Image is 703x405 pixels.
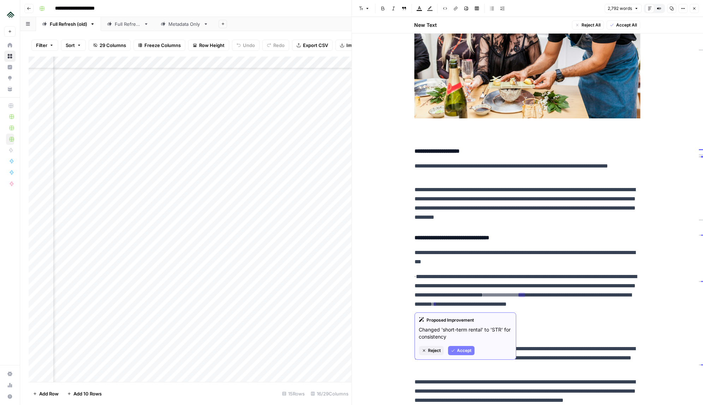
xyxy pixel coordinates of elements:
span: Filter [36,42,47,49]
div: Metadata Only [168,20,201,28]
a: Opportunities [4,72,16,84]
a: Full Refresh (old) [36,17,101,31]
button: Sort [61,40,86,51]
button: Import CSV [335,40,376,51]
span: Import CSV [346,42,372,49]
span: Undo [243,42,255,49]
div: Proposed Improvement [419,317,512,323]
span: 2,792 words [608,5,632,12]
span: Reject [428,347,441,354]
div: 15 Rows [279,388,308,399]
button: Export CSV [292,40,333,51]
span: Add Row [39,390,59,397]
button: Reject [419,346,444,355]
span: Sort [66,42,75,49]
button: 2,792 words [604,4,642,13]
a: Your Data [4,83,16,95]
span: Accept [457,347,472,354]
div: Full Refresh [115,20,141,28]
span: Accept All [616,22,637,28]
button: Help + Support [4,391,16,402]
a: Browse [4,51,16,62]
span: Export CSV [303,42,328,49]
a: Settings [4,368,16,380]
span: Redo [273,42,285,49]
button: Add Row [29,388,63,399]
a: Full Refresh [101,17,155,31]
p: Changed 'short-term rental' to 'STR' for consistency [419,326,512,340]
button: Filter [31,40,58,51]
span: Row Height [199,42,225,49]
span: Freeze Columns [144,42,181,49]
button: Reject All [572,20,604,30]
button: Accept [448,346,475,355]
button: Workspace: Uplisting [4,6,16,23]
button: Row Height [188,40,229,51]
button: 29 Columns [89,40,131,51]
h2: New Text [415,22,437,29]
button: Undo [232,40,260,51]
a: Metadata Only [155,17,214,31]
button: Redo [262,40,289,51]
a: Usage [4,380,16,391]
div: Full Refresh (old) [50,20,87,28]
button: Add 10 Rows [63,388,106,399]
span: Reject All [582,22,601,28]
img: Uplisting Logo [4,8,17,21]
span: Add 10 Rows [73,390,102,397]
span: 29 Columns [100,42,126,49]
a: Home [4,40,16,51]
a: Insights [4,61,16,73]
button: Accept All [607,20,641,30]
button: Freeze Columns [133,40,185,51]
div: 16/29 Columns [308,388,352,399]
